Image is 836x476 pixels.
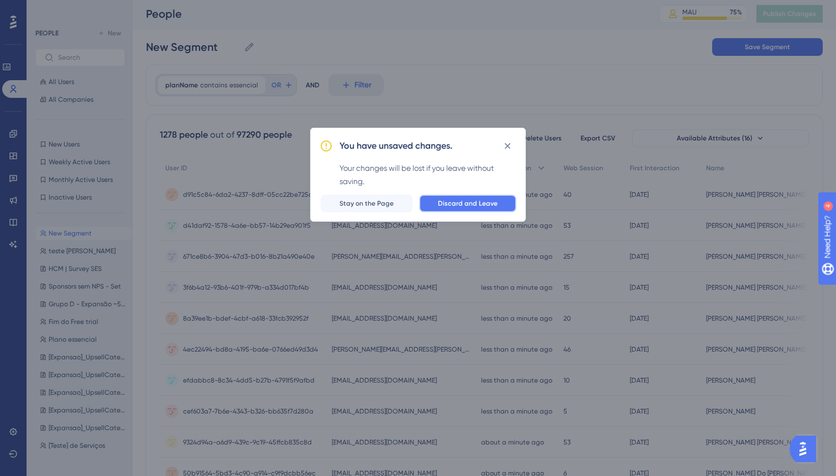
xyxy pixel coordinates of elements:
span: Discard and Leave [438,199,498,208]
div: Your changes will be lost if you leave without saving. [339,161,516,188]
span: Need Help? [26,3,69,16]
span: Stay on the Page [339,199,394,208]
div: 4 [77,6,80,14]
iframe: UserGuiding AI Assistant Launcher [790,432,823,465]
h2: You have unsaved changes. [339,139,452,153]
